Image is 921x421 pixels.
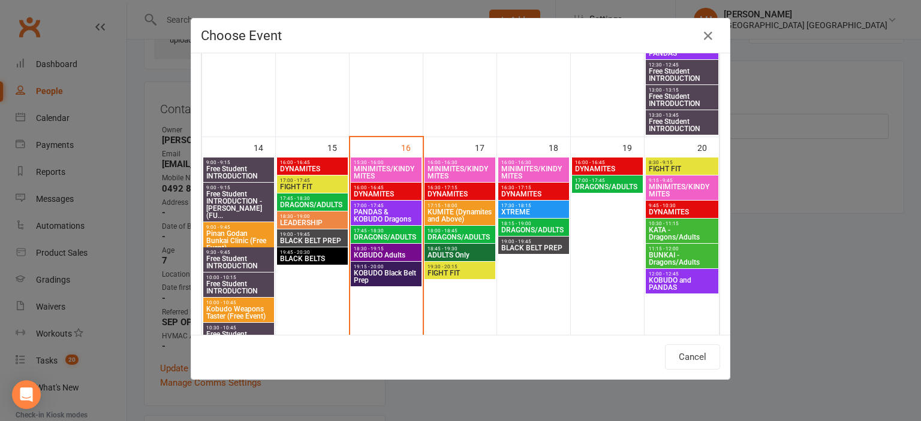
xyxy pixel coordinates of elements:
div: 14 [254,137,275,157]
span: DRAGONS/ADULTS [279,201,345,208]
span: 18:00 - 18:45 [427,228,493,234]
span: DRAGONS/ADULTS [427,234,493,241]
button: Close [699,26,718,46]
span: 9:45 - 10:30 [648,203,716,208]
span: 19:00 - 19:45 [279,232,345,237]
button: Cancel [665,344,720,369]
span: DYNAMITES [427,190,493,198]
span: Free Student INTRODUCTION [206,280,272,295]
span: Free Student INTRODUCTION [648,93,716,107]
span: 13:30 - 13:45 [648,113,716,118]
span: 16:00 - 16:30 [427,160,493,165]
span: 8:30 - 9:15 [648,160,716,165]
span: LEADERSHIP [279,219,345,226]
span: 16:30 - 17:15 [501,185,567,190]
span: KOBUDO Black Belt Prep [353,269,419,284]
span: 17:00 - 17:45 [574,178,640,183]
span: FIGHT FIT [279,183,345,190]
span: 16:00 - 16:30 [501,160,567,165]
span: 12:30 - 12:45 [648,62,716,68]
span: KUMITE (Dynamites and Above) [427,208,493,223]
span: Free Student INTRODUCTION [648,68,716,82]
span: KOBUDO and PANDAS [648,277,716,291]
span: 19:30 - 20:15 [427,264,493,269]
span: 18:30 - 19:15 [353,246,419,252]
span: 16:30 - 17:15 [427,185,493,190]
span: 12:00 - 12:45 [648,271,716,277]
span: MINIMITES/KINDYMITES [427,165,493,180]
div: 15 [327,137,349,157]
span: 18:30 - 19:00 [279,214,345,219]
span: MINIMITES/KINDYMITES [501,165,567,180]
div: 18 [549,137,570,157]
span: 9:00 - 9:15 [206,185,272,190]
div: 17 [475,137,496,157]
span: XTREME [501,208,567,216]
span: BLACK BELT PREP [279,237,345,244]
span: 17:45 - 18:30 [353,228,419,234]
span: 19:00 - 19:45 [501,239,567,244]
span: 17:45 - 18:30 [279,196,345,201]
span: FIGHT FIT [427,269,493,277]
span: Free Student INTRODUCTION - [PERSON_NAME] (FU... [206,190,272,219]
span: 17:15 - 18:00 [427,203,493,208]
span: 16:00 - 16:45 [574,160,640,165]
span: Kobudo Weapons Taster (Free Event) [206,305,272,320]
div: 16 [401,137,423,157]
span: 10:30 - 10:45 [206,325,272,331]
span: FIGHT FIT [648,165,716,172]
span: DYNAMITES [279,165,345,172]
span: BUNKAI - Dragons/Adults [648,252,716,266]
span: 15:30 - 16:00 [353,160,419,165]
span: BLACK BELT PREP [501,244,567,252]
span: 18:15 - 19:00 [501,221,567,226]
span: 10:00 - 10:15 [206,275,272,280]
span: DYNAMITES [648,208,716,216]
span: PANDAS & KOBUDO Dragons [353,208,419,223]
span: Pinan Godan Bunkai Clinic (Free Event) [206,230,272,252]
span: 9:15 - 9:45 [648,178,716,183]
span: Free Student INTRODUCTION [206,165,272,180]
span: DRAGONS/ADULTS [501,226,567,234]
span: MINIMITES/KINDYMITES [353,165,419,180]
span: BLACK BELTS [279,255,345,262]
span: 19:15 - 20:00 [353,264,419,269]
span: 17:00 - 17:45 [353,203,419,208]
span: 16:00 - 16:45 [353,185,419,190]
span: 16:00 - 16:45 [279,160,345,165]
span: DRAGONS/ADULTS [353,234,419,241]
span: 10:30 - 11:15 [648,221,716,226]
h4: Choose Event [201,28,720,43]
div: Open Intercom Messenger [12,380,41,409]
span: 17:30 - 18:15 [501,203,567,208]
span: 19:45 - 20:30 [279,250,345,255]
span: DRAGONS/ADULTS [574,183,640,190]
span: KATA - Dragons/Adults [648,226,716,241]
span: 18:45 - 19:30 [427,246,493,252]
span: DYNAMITES [574,165,640,172]
span: 9:00 - 9:45 [206,225,272,230]
span: Free Student INTRODUCTION [648,118,716,132]
span: 17:00 - 17:45 [279,178,345,183]
span: ADULTS Only [427,252,493,259]
div: 19 [622,137,644,157]
span: 10:00 - 10:45 [206,300,272,305]
span: DYNAMITES [353,190,419,198]
span: DYNAMITES [501,190,567,198]
span: Free Student INTRODUCTION [206,331,272,345]
span: Free Student INTRODUCTION [206,255,272,269]
span: 13:00 - 13:15 [648,87,716,93]
span: MINIMITES/KINDYMITES [648,183,716,198]
span: 9:30 - 9:45 [206,250,272,255]
span: 9:00 - 9:15 [206,160,272,165]
span: 11:15 - 12:00 [648,246,716,252]
span: KOBUDO Adults [353,252,419,259]
div: 20 [697,137,719,157]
